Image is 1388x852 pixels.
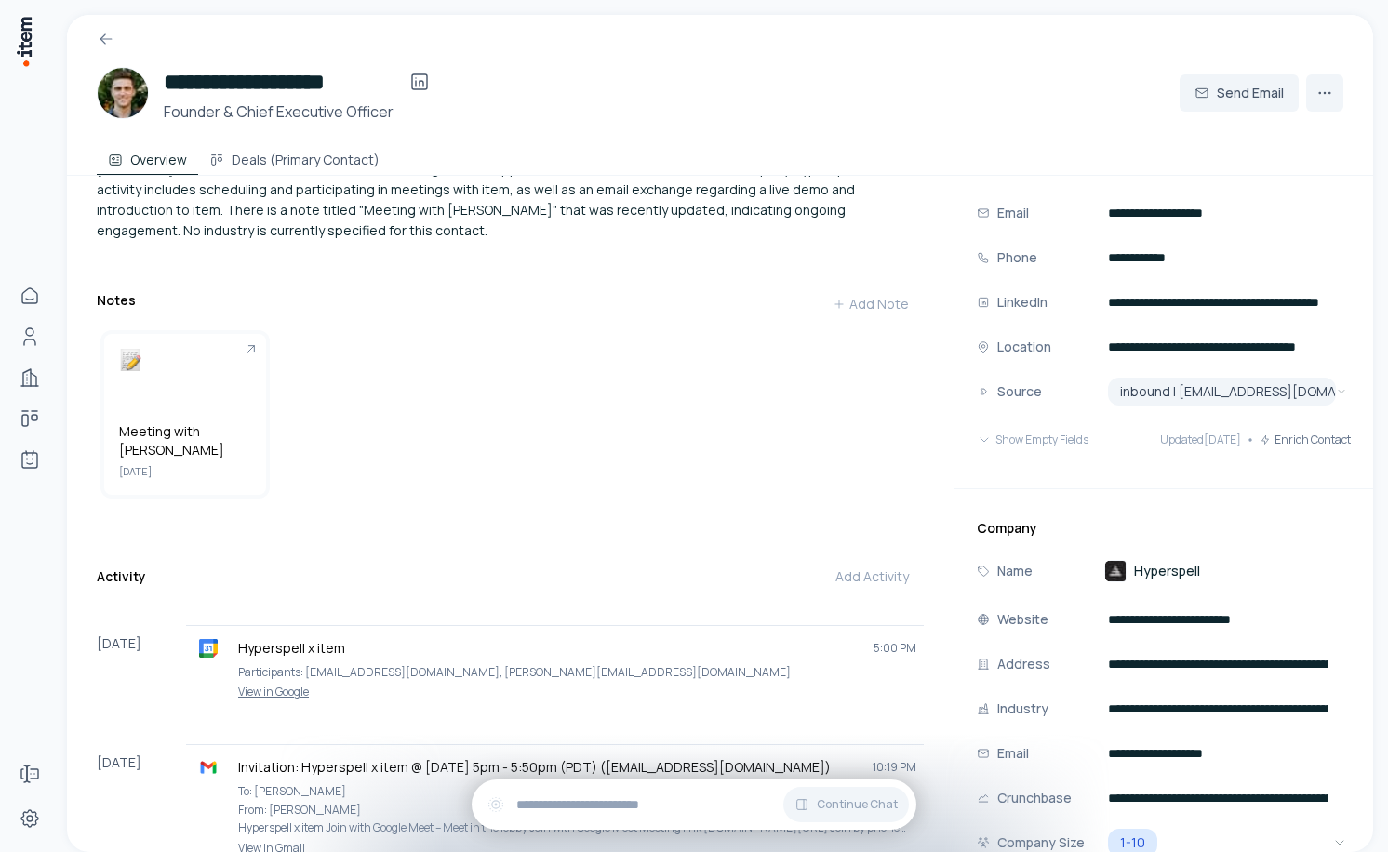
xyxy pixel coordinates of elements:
button: More actions [1306,74,1343,112]
p: Email [997,203,1029,223]
img: gmail logo [199,758,218,777]
img: Item Brain Logo [15,15,33,68]
a: Home [11,277,48,314]
a: Forms [11,755,48,792]
p: Email [997,743,1029,764]
button: Continue Chat [783,787,909,822]
img: Conor Brennan-Burke [97,67,149,119]
a: Companies [11,359,48,396]
button: Send Email [1180,74,1299,112]
img: gcal logo [199,639,218,658]
h3: Activity [97,567,146,586]
a: Hyperspell [1104,560,1200,582]
h5: Meeting with [PERSON_NAME] [119,422,251,459]
img: Hyperspell [1104,560,1127,582]
div: [DATE] [97,625,186,708]
div: Add Note [833,295,909,313]
p: Invitation: Hyperspell x item @ [DATE] 5pm - 5:50pm (PDT) ([EMAIL_ADDRESS][DOMAIN_NAME]) [238,758,858,777]
span: Continue Chat [817,797,898,812]
button: Overview [97,138,198,175]
span: Send Email [1217,84,1284,102]
a: Contacts [11,318,48,355]
h3: Company [977,519,1351,538]
p: Source [997,381,1042,402]
button: Show Empty Fields [977,421,1088,459]
span: [DATE] [119,463,251,480]
a: Agents [11,441,48,478]
p: To: [PERSON_NAME] From: [PERSON_NAME] Hyperspell x item Join with Google Meet – Meet in the lobby... [238,782,916,837]
p: Participants: [EMAIL_ADDRESS][DOMAIN_NAME], [PERSON_NAME][EMAIL_ADDRESS][DOMAIN_NAME] [238,663,916,682]
button: Deals (Primary Contact) [198,138,391,175]
button: Add Activity [821,558,924,595]
h3: Notes [97,291,136,310]
p: LinkedIn [997,292,1048,313]
a: Settings [11,800,48,837]
p: Address [997,654,1050,674]
button: Enrich Contact [1260,421,1351,459]
a: View in Google [194,685,916,699]
span: Updated [DATE] [1160,433,1241,447]
p: Phone [997,247,1037,268]
p: Crunchbase [997,788,1072,808]
img: memo [119,349,141,371]
a: deals [11,400,48,437]
span: Hyperspell [1134,562,1200,580]
button: Add Note [818,286,924,323]
p: Location [997,337,1051,357]
div: [PERSON_NAME] is a contact who serves as the Founder & Chief Executive Officer at Hyperspell, bas... [97,139,924,241]
p: Industry [997,699,1048,719]
span: 5:00 PM [874,641,916,656]
h3: Founder & Chief Executive Officer [164,100,438,123]
p: Website [997,609,1048,630]
span: 10:19 PM [873,760,916,775]
p: Name [997,561,1033,581]
div: Continue Chat [472,779,916,830]
p: Hyperspell x item [238,639,859,658]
